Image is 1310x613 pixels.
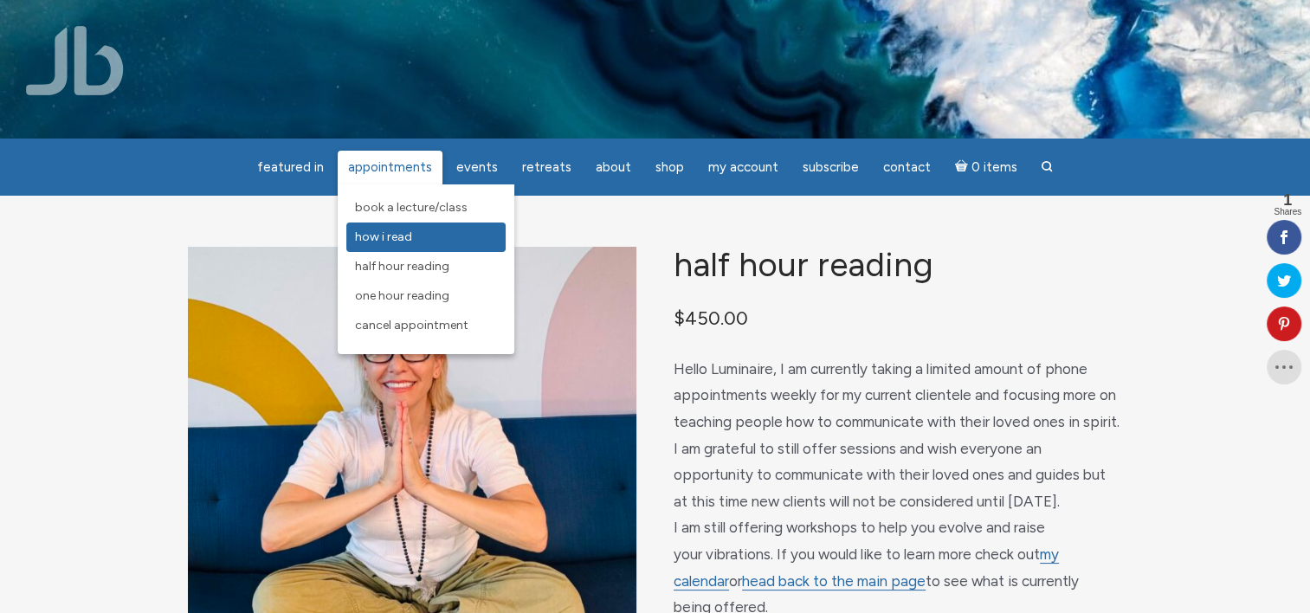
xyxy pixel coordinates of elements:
span: About [596,159,631,175]
a: featured in [247,151,334,184]
span: How I Read [355,229,412,244]
span: My Account [708,159,778,175]
span: Appointments [348,159,432,175]
span: One Hour Reading [355,288,449,303]
a: One Hour Reading [346,281,506,311]
a: head back to the main page [742,572,926,590]
bdi: 450.00 [674,306,748,329]
span: Events [456,159,498,175]
span: Shop [655,159,684,175]
a: Cancel Appointment [346,311,506,340]
span: $ [674,306,685,329]
a: Cart0 items [945,149,1028,184]
a: Half Hour Reading [346,252,506,281]
span: 1 [1274,192,1301,208]
span: Half Hour Reading [355,259,449,274]
a: My Account [698,151,789,184]
a: About [585,151,642,184]
a: Shop [645,151,694,184]
span: Book a Lecture/Class [355,200,468,215]
span: featured in [257,159,324,175]
a: Events [446,151,508,184]
i: Cart [955,159,971,175]
span: Cancel Appointment [355,318,468,332]
a: my calendar [674,545,1059,590]
a: Retreats [512,151,582,184]
span: Retreats [522,159,571,175]
a: Contact [873,151,941,184]
span: Shares [1274,208,1301,216]
span: 0 items [971,161,1016,174]
h1: Half Hour Reading [674,247,1122,284]
a: Book a Lecture/Class [346,193,506,223]
a: Subscribe [792,151,869,184]
span: Subscribe [803,159,859,175]
a: How I Read [346,223,506,252]
img: Jamie Butler. The Everyday Medium [26,26,124,95]
a: Appointments [338,151,442,184]
span: Contact [883,159,931,175]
